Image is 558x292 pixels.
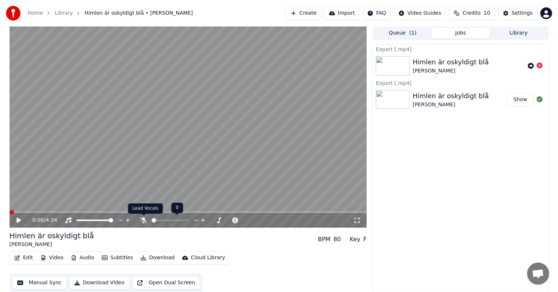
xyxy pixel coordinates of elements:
[374,28,432,39] button: Queue
[373,44,548,53] div: Export [.mp4]
[128,203,163,214] div: Lead Vocals
[432,28,490,39] button: Jobs
[350,235,360,244] div: Key
[498,7,537,20] button: Settings
[286,7,321,20] button: Create
[28,10,43,17] a: Home
[484,10,490,17] span: 10
[413,67,489,75] div: [PERSON_NAME]
[507,93,534,106] button: Show
[363,235,367,244] div: F
[68,253,97,263] button: Audio
[324,7,360,20] button: Import
[32,217,44,224] span: 0:00
[32,217,50,224] div: /
[527,263,549,285] a: Open chat
[191,254,225,261] div: Cloud Library
[413,101,489,108] div: [PERSON_NAME]
[318,235,330,244] div: BPM
[171,203,183,213] div: 0
[12,276,66,289] button: Manual Sync
[84,10,193,17] span: Himlen är oskyldigt blå • [PERSON_NAME]
[37,253,66,263] button: Video
[99,253,136,263] button: Subtitles
[413,91,489,101] div: Himlen är oskyldigt blå
[512,10,533,17] div: Settings
[413,57,489,67] div: Himlen är oskyldigt blå
[46,217,57,224] span: 4:34
[462,10,480,17] span: Credits
[28,10,193,17] nav: breadcrumb
[334,235,341,244] div: 80
[490,28,548,39] button: Library
[373,78,548,87] div: Export [.mp4]
[363,7,391,20] button: FAQ
[55,10,73,17] a: Library
[6,6,21,21] img: youka
[449,7,495,20] button: Credits10
[132,276,200,289] button: Open Dual Screen
[11,253,36,263] button: Edit
[394,7,446,20] button: Video Guides
[409,29,417,37] span: ( 1 )
[69,276,129,289] button: Download Video
[10,231,94,241] div: Himlen är oskyldigt blå
[10,241,94,248] div: [PERSON_NAME]
[137,253,178,263] button: Download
